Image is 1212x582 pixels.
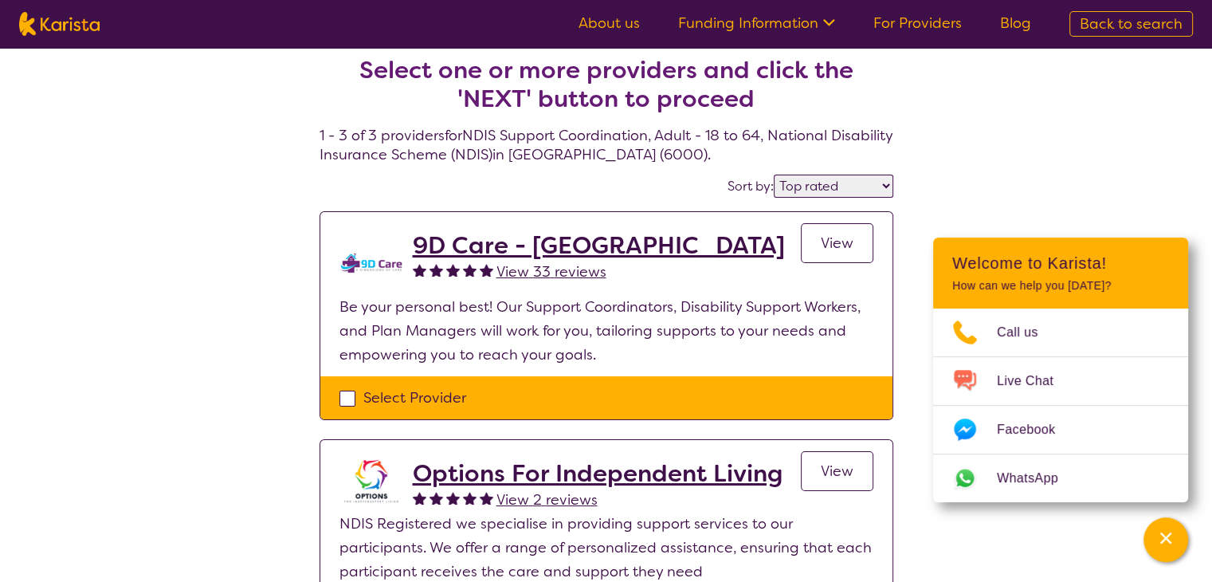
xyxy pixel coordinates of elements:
img: fullstar [463,263,477,277]
a: 9D Care - [GEOGRAPHIC_DATA] [413,231,785,260]
label: Sort by: [728,178,774,195]
img: fullstar [429,263,443,277]
a: View [801,451,873,491]
h2: Welcome to Karista! [952,254,1169,273]
a: View 33 reviews [496,260,606,284]
p: Be your personal best! Our Support Coordinators, Disability Support Workers, and Plan Managers wi... [339,295,873,367]
a: View 2 reviews [496,488,598,512]
div: Channel Menu [933,238,1188,502]
a: Blog [1000,14,1031,33]
img: stgs1ttov8uwf8tdpp19.png [339,459,403,504]
a: Options For Independent Living [413,459,783,488]
a: Funding Information [678,14,835,33]
span: Back to search [1080,14,1183,33]
a: About us [579,14,640,33]
img: fullstar [480,491,493,505]
h4: 1 - 3 of 3 providers for NDIS Support Coordination , Adult - 18 to 64 , National Disability Insur... [320,18,893,164]
span: Call us [997,320,1057,344]
img: fullstar [480,263,493,277]
span: View 2 reviews [496,490,598,509]
img: fullstar [429,491,443,505]
ul: Choose channel [933,309,1188,502]
span: View [821,234,853,253]
img: fullstar [463,491,477,505]
img: fullstar [446,491,460,505]
span: View 33 reviews [496,262,606,281]
span: Live Chat [997,369,1073,393]
button: Channel Menu [1143,517,1188,562]
a: View [801,223,873,263]
img: fullstar [446,263,460,277]
img: Karista logo [19,12,100,36]
span: WhatsApp [997,466,1077,490]
a: Back to search [1069,11,1193,37]
a: For Providers [873,14,962,33]
a: Web link opens in a new tab. [933,454,1188,502]
span: Facebook [997,418,1074,442]
img: l4aty9ni5vo8flrqveaj.png [339,231,403,295]
img: fullstar [413,263,426,277]
span: View [821,462,853,481]
p: How can we help you [DATE]? [952,279,1169,293]
h2: Select one or more providers and click the 'NEXT' button to proceed [339,56,874,113]
img: fullstar [413,491,426,505]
